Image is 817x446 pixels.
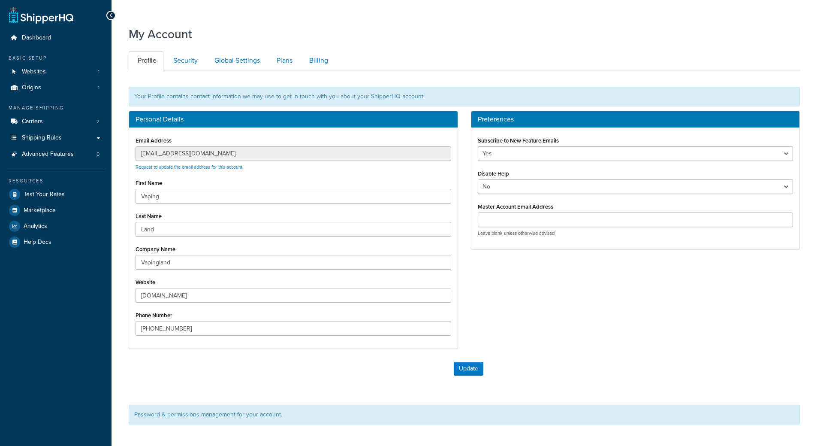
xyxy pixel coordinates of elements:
span: Marketplace [24,207,56,214]
span: Test Your Rates [24,191,65,198]
span: Shipping Rules [22,134,62,142]
a: ShipperHQ Home [9,6,73,24]
label: Website [136,279,155,285]
a: Profile [129,51,163,70]
label: Phone Number [136,312,172,319]
li: Origins [6,80,105,96]
label: First Name [136,180,162,186]
a: Billing [300,51,335,70]
div: Password & permissions management for your account. [129,405,800,425]
span: 0 [96,151,99,158]
h1: My Account [129,26,192,42]
a: Origins 1 [6,80,105,96]
h3: Preferences [478,115,793,123]
label: Last Name [136,213,162,219]
span: Help Docs [24,239,51,246]
span: 1 [98,68,99,76]
div: Resources [6,177,105,185]
p: Leave blank unless otherwise advised [478,230,793,237]
h3: Personal Details [136,115,451,123]
a: Marketplace [6,203,105,218]
a: Analytics [6,218,105,234]
a: Advanced Features 0 [6,146,105,162]
li: Websites [6,64,105,80]
span: Advanced Features [22,151,74,158]
li: Advanced Features [6,146,105,162]
span: 2 [96,118,99,125]
a: Security [164,51,205,70]
span: Analytics [24,223,47,230]
span: 1 [98,84,99,91]
span: Carriers [22,118,43,125]
label: Email Address [136,137,172,144]
a: Shipping Rules [6,130,105,146]
label: Disable Help [478,170,509,177]
span: Websites [22,68,46,76]
a: Plans [268,51,299,70]
label: Master Account Email Address [478,203,553,210]
a: Carriers 2 [6,114,105,130]
span: Dashboard [22,34,51,42]
button: Update [454,362,483,376]
li: Carriers [6,114,105,130]
a: Dashboard [6,30,105,46]
a: Request to update the email address for this account [136,164,242,170]
label: Subscribe to New Feature Emails [478,137,559,144]
div: Your Profile contains contact information we may use to get in touch with you about your ShipperH... [129,87,800,106]
div: Basic Setup [6,55,105,62]
div: Manage Shipping [6,104,105,112]
a: Websites 1 [6,64,105,80]
span: Origins [22,84,41,91]
a: Help Docs [6,234,105,250]
a: Test Your Rates [6,187,105,202]
label: Company Name [136,246,175,252]
a: Global Settings [205,51,267,70]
